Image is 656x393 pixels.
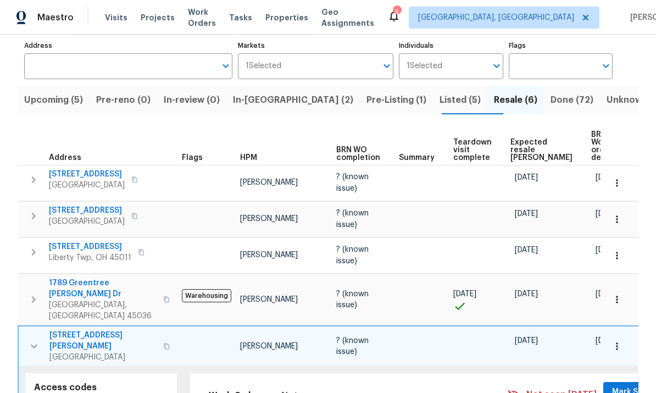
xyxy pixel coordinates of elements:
span: [STREET_ADDRESS] [49,241,131,252]
span: ? (known issue) [336,209,369,228]
span: [DATE] [515,246,538,254]
button: Open [598,58,614,74]
span: In-review (0) [164,92,220,108]
span: Address [49,154,81,162]
span: Upcoming (5) [24,92,83,108]
span: Resale (6) [494,92,537,108]
span: [PERSON_NAME] [240,296,298,303]
span: Projects [141,12,175,23]
button: Open [218,58,234,74]
span: Summary [399,154,435,162]
span: [PERSON_NAME] [240,179,298,186]
span: Geo Assignments [321,7,374,29]
span: [STREET_ADDRESS][PERSON_NAME] [49,330,157,352]
span: Maestro [37,12,74,23]
label: Flags [509,42,613,49]
span: Expected resale [PERSON_NAME] [510,139,572,162]
span: Listed (5) [440,92,481,108]
span: BRN Work order deadline [591,131,625,162]
span: [STREET_ADDRESS] [49,169,125,180]
span: [GEOGRAPHIC_DATA] [49,352,157,363]
span: [PERSON_NAME] [240,215,298,223]
span: BRN WO completion [336,146,380,162]
span: Work Orders [188,7,216,29]
button: Open [379,58,394,74]
span: HPM [240,154,257,162]
label: Markets [238,42,394,49]
span: [STREET_ADDRESS] [49,205,125,216]
span: 1789 Greentree [PERSON_NAME] Dr [49,278,157,300]
span: Pre-reno (0) [96,92,151,108]
span: [DATE] [515,290,538,298]
span: [DATE] [515,210,538,218]
span: Properties [265,12,308,23]
button: Open [489,58,504,74]
span: [DATE] [453,290,476,298]
span: [GEOGRAPHIC_DATA], [GEOGRAPHIC_DATA] [418,12,574,23]
span: 1 Selected [407,62,442,71]
span: [PERSON_NAME] [240,251,298,259]
span: Teardown visit complete [453,139,492,162]
span: [GEOGRAPHIC_DATA] [49,180,125,191]
span: [DATE] [596,246,619,254]
span: 1 Selected [246,62,281,71]
span: ? (known issue) [336,246,369,264]
span: Visits [105,12,127,23]
label: Individuals [399,42,503,49]
span: [GEOGRAPHIC_DATA] [49,216,125,227]
span: Pre-Listing (1) [366,92,426,108]
span: Warehousing [182,289,231,302]
span: [PERSON_NAME] [240,342,298,350]
label: Address [24,42,232,49]
span: ? (known issue) [336,290,369,309]
span: Liberty Twp, OH 45011 [49,252,131,263]
div: 5 [393,7,401,18]
span: ? (known issue) [336,337,369,356]
span: Flags [182,154,203,162]
span: [DATE] [596,174,619,181]
span: Done (72) [551,92,593,108]
span: Tasks [229,14,252,21]
span: [DATE] [515,337,538,345]
span: [DATE] [596,290,619,298]
span: [DATE] [596,337,619,345]
span: [DATE] [596,210,619,218]
span: ? (known issue) [336,173,369,192]
span: [DATE] [515,174,538,181]
span: [GEOGRAPHIC_DATA], [GEOGRAPHIC_DATA] 45036 [49,300,157,322]
span: In-[GEOGRAPHIC_DATA] (2) [233,92,353,108]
